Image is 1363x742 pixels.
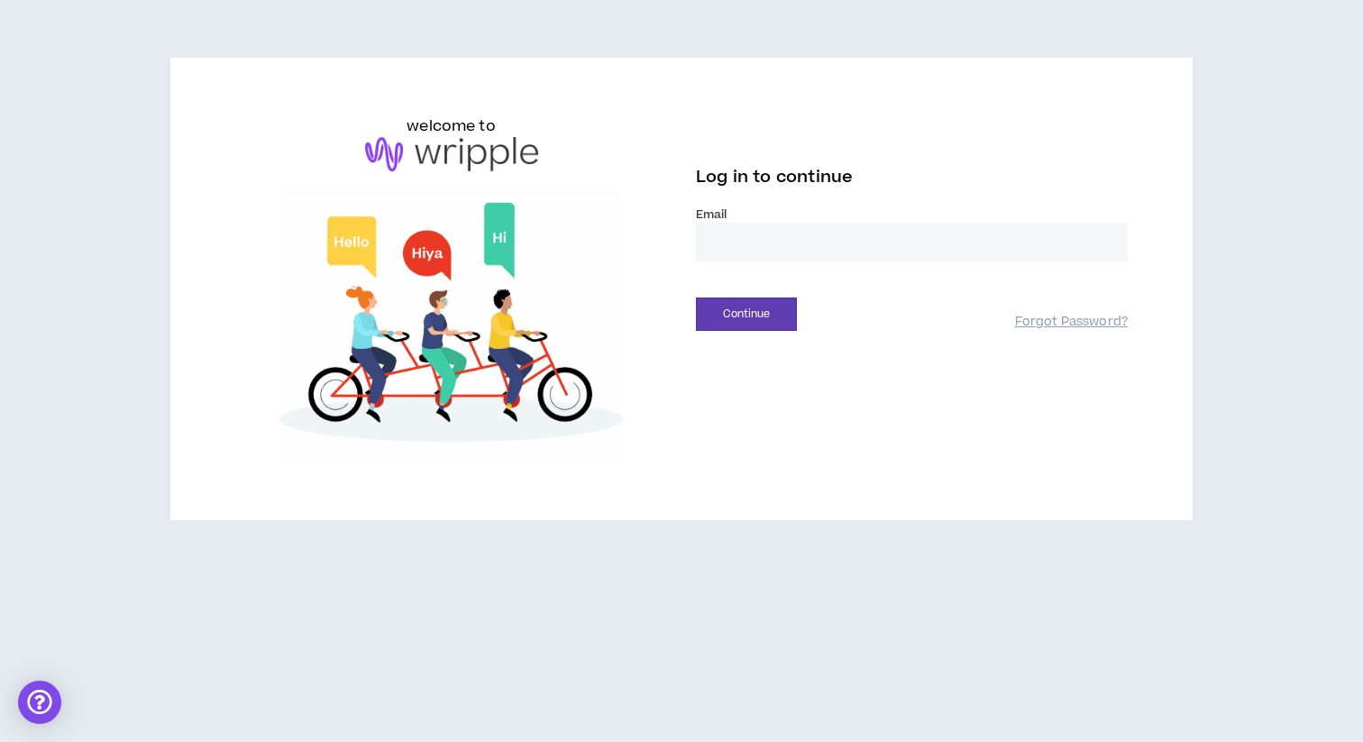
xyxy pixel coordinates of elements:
[696,298,797,331] button: Continue
[407,115,496,137] h6: welcome to
[696,166,853,188] span: Log in to continue
[365,137,538,171] img: logo-brand.png
[1015,314,1128,331] a: Forgot Password?
[696,206,1128,223] label: Email
[235,189,667,463] img: Welcome to Wripple
[18,681,61,724] div: Open Intercom Messenger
